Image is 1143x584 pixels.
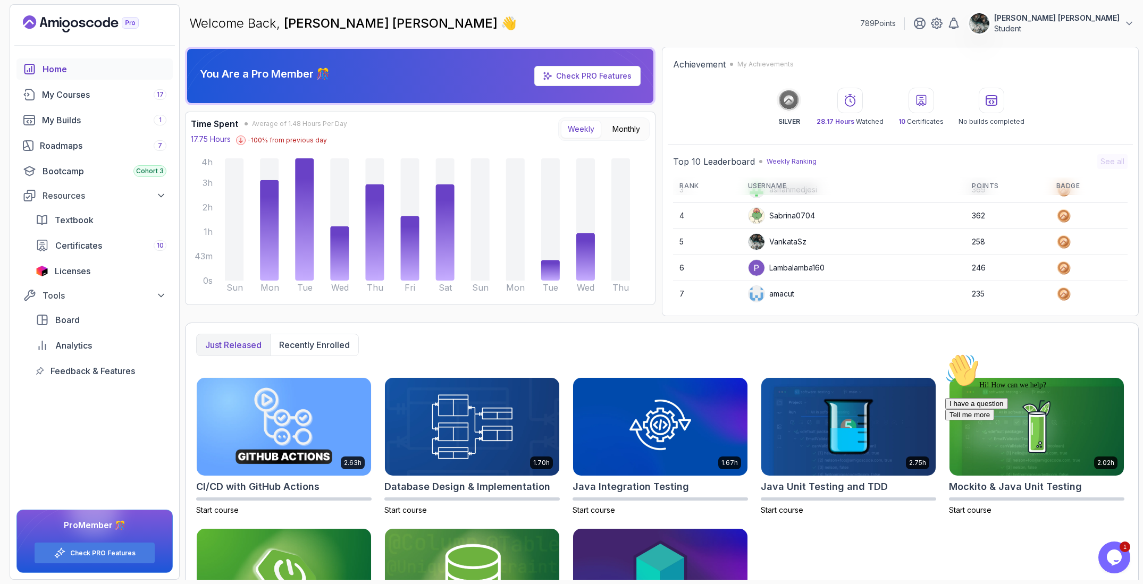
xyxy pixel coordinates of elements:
tspan: Tue [543,282,558,293]
button: Just released [197,334,270,356]
span: Start course [761,505,803,514]
img: :wave: [4,4,38,38]
p: Certificates [898,117,944,126]
img: user profile image [969,13,989,33]
tspan: Mon [506,282,525,293]
p: 2.75h [909,459,926,467]
div: Tools [43,289,166,302]
a: Database Design & Implementation card1.70hDatabase Design & ImplementationStart course [384,377,560,515]
p: 2.63h [344,459,362,467]
span: [PERSON_NAME] [PERSON_NAME] [284,15,501,31]
span: Analytics [55,339,92,352]
p: My Achievements [737,60,794,69]
span: Hi! How can we help? [4,32,105,40]
tspan: 3h [203,177,213,188]
a: bootcamp [16,160,173,182]
h2: Database Design & Implementation [384,479,550,494]
span: 👋 [500,14,518,33]
p: No builds completed [959,117,1024,126]
div: 👋Hi! How can we help?I have a questionTell me more [4,4,196,71]
p: 1.70h [533,459,550,467]
span: Feedback & Features [51,365,135,377]
a: roadmaps [16,135,173,156]
span: Board [55,314,80,326]
div: Sabrina0704 [748,207,815,224]
th: Rank [673,177,741,195]
iframe: chat widget [1098,541,1132,573]
iframe: chat widget [941,349,1132,536]
a: feedback [29,360,173,382]
p: You Are a Pro Member 🎊 [200,66,330,81]
tspan: 2h [203,202,213,213]
img: user profile image [749,286,764,302]
div: My Courses [42,88,166,101]
td: 246 [965,255,1049,281]
p: -100 % from previous day [248,136,327,145]
img: jetbrains icon [36,266,48,276]
span: Licenses [55,265,90,277]
td: 6 [673,255,741,281]
tspan: Thu [612,282,629,293]
a: Check PRO Features [70,549,136,557]
span: 10 [898,117,905,125]
img: user profile image [749,234,764,250]
div: Lambalamba160 [748,259,825,276]
p: 1.67h [721,459,738,467]
img: default monster avatar [749,208,764,224]
p: SILVER [778,117,800,126]
span: 7 [158,141,162,150]
a: licenses [29,260,173,282]
a: CI/CD with GitHub Actions card2.63hCI/CD with GitHub ActionsStart course [196,377,372,515]
p: Weekly Ranking [767,157,817,166]
th: Username [742,177,966,195]
tspan: Fri [405,282,415,293]
span: 17 [157,90,164,99]
button: Check PRO Features [34,542,155,564]
a: Check PRO Features [556,71,632,80]
td: 362 [965,203,1049,229]
button: Tools [16,286,173,305]
button: Tell me more [4,60,53,71]
a: analytics [29,335,173,356]
span: Start course [573,505,615,514]
h2: Java Unit Testing and TDD [761,479,888,494]
div: amacut [748,285,794,302]
tspan: 0s [203,275,213,286]
a: textbook [29,209,173,231]
span: Average of 1.48 Hours Per Day [252,120,347,128]
h2: Achievement [673,58,726,71]
a: courses [16,84,173,105]
div: Home [43,63,166,75]
p: Welcome Back, [189,15,517,32]
h2: Top 10 Leaderboard [673,155,755,168]
tspan: Wed [331,282,349,293]
button: I have a question [4,49,67,60]
p: Student [994,23,1120,34]
span: Textbook [55,214,94,226]
td: 258 [965,229,1049,255]
button: Recently enrolled [270,334,358,356]
p: Recently enrolled [279,338,350,351]
tspan: 1h [204,226,213,237]
img: Java Integration Testing card [573,378,747,476]
tspan: Tue [297,282,313,293]
div: VankataSz [748,233,806,250]
td: 5 [673,229,741,255]
td: 235 [965,281,1049,307]
tspan: 43m [195,251,213,261]
button: Resources [16,186,173,205]
th: Badge [1050,177,1128,195]
p: Watched [817,117,884,126]
span: 28.17 Hours [817,117,854,125]
tspan: Thu [367,282,383,293]
a: certificates [29,235,173,256]
p: 789 Points [860,18,896,29]
a: Check PRO Features [534,66,641,86]
tspan: Sat [439,282,452,293]
h2: Java Integration Testing [573,479,689,494]
span: Certificates [55,239,102,252]
td: 4 [673,203,741,229]
a: Java Unit Testing and TDD card2.75hJava Unit Testing and TDDStart course [761,377,936,515]
a: board [29,309,173,331]
p: 17.75 Hours [191,134,231,145]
